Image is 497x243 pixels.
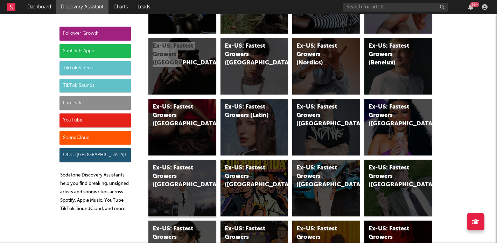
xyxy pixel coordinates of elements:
[59,96,131,110] div: Luminate
[59,148,131,162] div: OCC ([GEOGRAPHIC_DATA])
[148,38,216,95] a: Ex-US: Fastest Growers ([GEOGRAPHIC_DATA])
[296,42,344,67] div: Ex-US: Fastest Growers (Nordics)
[59,113,131,127] div: YouTube
[220,99,288,155] a: Ex-US: Fastest Growers (Latin)
[468,4,473,10] button: 99+
[153,42,200,67] div: Ex-US: Fastest Growers ([GEOGRAPHIC_DATA])
[369,164,416,189] div: Ex-US: Fastest Growers ([GEOGRAPHIC_DATA])
[225,164,272,189] div: Ex-US: Fastest Growers ([GEOGRAPHIC_DATA])
[59,131,131,145] div: SoundCloud
[364,99,432,155] a: Ex-US: Fastest Growers ([GEOGRAPHIC_DATA])
[59,27,131,41] div: Follower Growth
[220,160,288,216] a: Ex-US: Fastest Growers ([GEOGRAPHIC_DATA])
[364,38,432,95] a: Ex-US: Fastest Growers (Benelux)
[369,103,416,128] div: Ex-US: Fastest Growers ([GEOGRAPHIC_DATA])
[220,38,288,95] a: Ex-US: Fastest Growers ([GEOGRAPHIC_DATA])
[59,44,131,58] div: Spotify & Apple
[60,171,131,213] p: Sodatone Discovery Assistants help you find breaking, unsigned artists and songwriters across Spo...
[470,2,479,7] div: 99 +
[153,103,200,128] div: Ex-US: Fastest Growers ([GEOGRAPHIC_DATA])
[292,38,360,95] a: Ex-US: Fastest Growers (Nordics)
[148,160,216,216] a: Ex-US: Fastest Growers ([GEOGRAPHIC_DATA])
[59,61,131,75] div: TikTok Videos
[59,79,131,93] div: TikTok Sounds
[153,164,200,189] div: Ex-US: Fastest Growers ([GEOGRAPHIC_DATA])
[296,164,344,189] div: Ex-US: Fastest Growers ([GEOGRAPHIC_DATA]/[GEOGRAPHIC_DATA])
[225,42,272,67] div: Ex-US: Fastest Growers ([GEOGRAPHIC_DATA])
[292,99,360,155] a: Ex-US: Fastest Growers ([GEOGRAPHIC_DATA])
[225,103,272,120] div: Ex-US: Fastest Growers (Latin)
[296,103,344,128] div: Ex-US: Fastest Growers ([GEOGRAPHIC_DATA])
[369,42,416,67] div: Ex-US: Fastest Growers (Benelux)
[343,3,448,12] input: Search for artists
[364,160,432,216] a: Ex-US: Fastest Growers ([GEOGRAPHIC_DATA])
[148,99,216,155] a: Ex-US: Fastest Growers ([GEOGRAPHIC_DATA])
[292,160,360,216] a: Ex-US: Fastest Growers ([GEOGRAPHIC_DATA]/[GEOGRAPHIC_DATA])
